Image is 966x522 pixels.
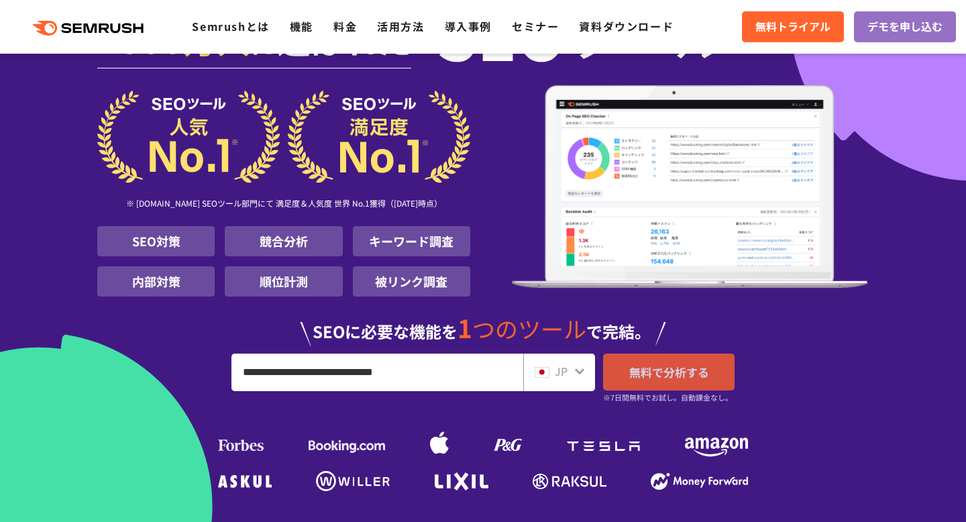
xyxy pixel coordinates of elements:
a: Semrushとは [192,18,269,34]
span: SEO [437,7,566,60]
span: 無料トライアル [755,18,830,36]
span: 無料で分析する [629,364,709,380]
div: SEOに必要な機能を [97,302,869,346]
span: つのツール [472,312,586,345]
span: JP [555,363,568,379]
a: 無料で分析する [603,354,735,390]
a: デモを申し込む [854,11,956,42]
a: 料金 [333,18,357,34]
li: 内部対策 [97,266,215,297]
small: ※7日間無料でお試し。自動課金なし。 [603,391,733,404]
span: ツール [566,7,727,60]
li: 被リンク調査 [353,266,470,297]
a: セミナー [512,18,559,34]
li: SEO対策 [97,226,215,256]
input: URL、キーワードを入力してください [232,354,523,390]
a: 無料トライアル [742,11,844,42]
span: 1 [458,309,472,346]
a: 導入事例 [445,18,492,34]
span: で完結。 [586,319,651,343]
li: 順位計測 [225,266,342,297]
a: 資料ダウンロード [579,18,674,34]
li: 競合分析 [225,226,342,256]
a: 機能 [290,18,313,34]
div: ※ [DOMAIN_NAME] SEOツール部門にて 満足度＆人気度 世界 No.1獲得（[DATE]時点） [97,183,470,226]
a: 活用方法 [377,18,424,34]
li: キーワード調査 [353,226,470,256]
span: デモを申し込む [867,18,943,36]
